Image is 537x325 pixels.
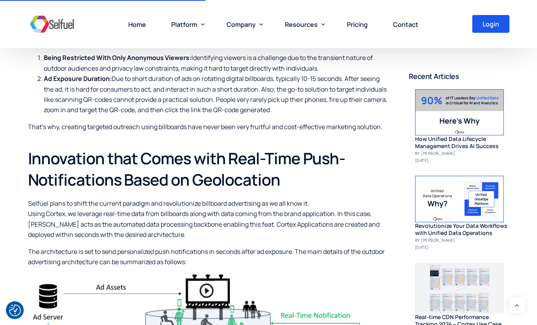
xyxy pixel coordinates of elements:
li: Identifying viewers is a challenge due to the transient nature of outdoor audiences and privacy l... [44,53,389,73]
strong: Ad Exposure Duration: [44,74,112,83]
h2: Innovation that Comes with Real-Time Push-Notifications Based on Geolocation [28,148,389,190]
li: Due to short duration of ads on rotating digital billboards, typically 10-15 seconds. After seein... [44,73,389,115]
span: Company [226,20,256,29]
div: by [PERSON_NAME] [415,150,509,157]
a: How Unified Data Lifecycle Management Drives AI Success [415,89,509,136]
iframe: Chat Widget [402,240,537,325]
span: Contact [393,20,418,29]
span: Pricing [347,20,368,29]
span: Resources [285,20,318,29]
img: Revisit consent button [9,304,21,316]
p: That’s why, creating targeted outreach using billboards have never been very fruitful and cost-ef... [28,122,389,132]
a: How Unified Data Lifecycle Management Drives AI Success [415,136,509,150]
a: Revolutionize Your Data Workflows with Unified Data Operations [415,176,509,223]
span: Platform [171,20,197,29]
a: Login [472,15,509,33]
p: Selfuel plans to shift the current paradigm and revolutionize billboard advertising as we all kno... [28,198,389,240]
span: Login [483,21,499,27]
span: Home [128,20,146,29]
time: [DATE] [415,157,509,164]
img: Selfuel - Democratizing Innovation [28,12,76,36]
p: The architecture is set to send personalized push notifications in seconds after ad exposure. The... [28,246,389,267]
a: Revolutionize Your Data Workflows with Unified Data Operations [415,223,509,237]
strong: Being Restricted With Only Anonymous Viewers: [44,53,191,62]
h4: Recent Articles [409,71,509,81]
button: Cookie Settings [9,304,21,316]
div: by [PERSON_NAME] [415,237,509,244]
